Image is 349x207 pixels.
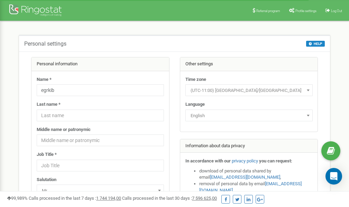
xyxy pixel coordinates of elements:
div: Information about data privacy [180,139,318,153]
label: Time zone [185,76,206,83]
label: Middle name or patronymic [37,126,91,133]
span: Calls processed in the last 7 days : [29,196,121,201]
label: Last name * [37,101,61,108]
li: removal of personal data by email , [199,181,313,194]
span: Mr. [37,185,164,196]
u: 7 596 625,00 [192,196,217,201]
button: HELP [306,41,325,47]
label: Salutation [37,177,56,183]
span: (UTC-11:00) Pacific/Midway [185,84,313,96]
span: English [188,111,310,121]
label: Job Title * [37,151,57,158]
span: 99,989% [7,196,28,201]
input: Middle name or patronymic [37,134,164,146]
div: Open Intercom Messenger [325,168,342,185]
input: Job Title [37,160,164,171]
div: Other settings [180,57,318,71]
label: Language [185,101,205,108]
input: Name [37,84,164,96]
li: download of personal data shared by email , [199,168,313,181]
strong: In accordance with our [185,158,231,163]
strong: you can request: [259,158,292,163]
span: Log Out [331,9,342,13]
span: Referral program [256,9,280,13]
span: (UTC-11:00) Pacific/Midway [188,86,310,95]
span: Mr. [39,186,162,196]
div: Personal information [31,57,169,71]
a: [EMAIL_ADDRESS][DOMAIN_NAME] [210,175,280,180]
a: privacy policy [232,158,258,163]
span: English [185,110,313,121]
u: 1 744 194,00 [96,196,121,201]
label: Name * [37,76,52,83]
span: Calls processed in the last 30 days : [122,196,217,201]
input: Last name [37,110,164,121]
h5: Personal settings [24,41,66,47]
span: Profile settings [295,9,316,13]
